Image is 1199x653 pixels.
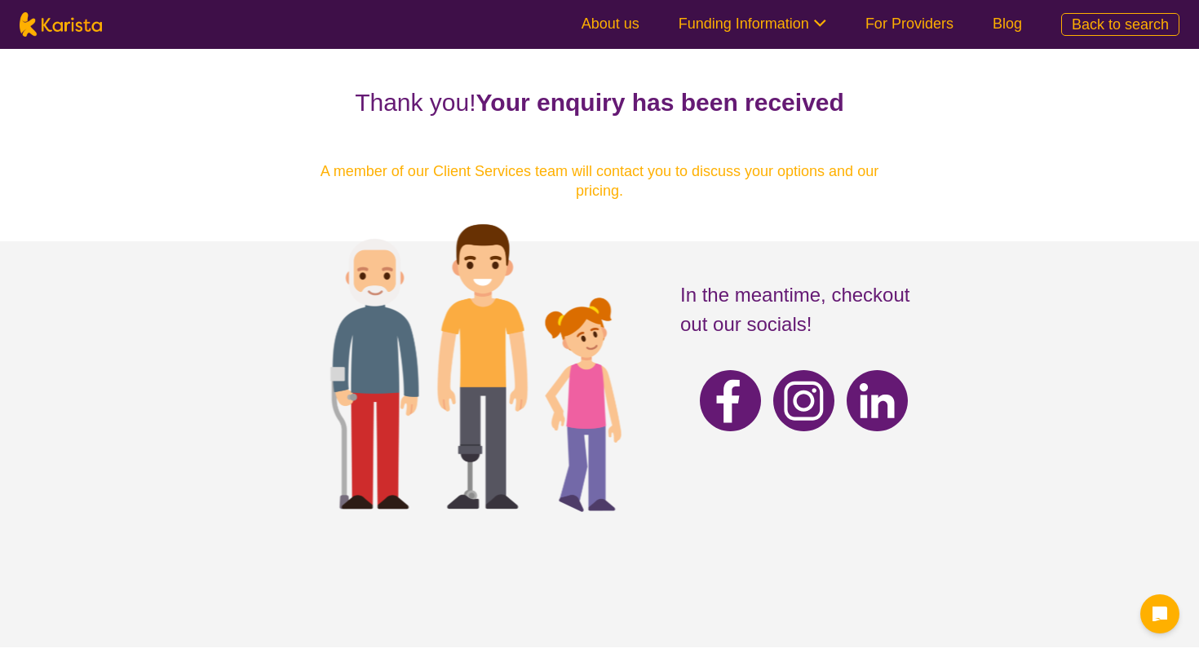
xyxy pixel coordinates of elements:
a: About us [582,15,639,32]
img: Karista Instagram [773,370,834,431]
b: Your enquiry has been received [476,89,844,116]
a: Blog [993,15,1022,32]
h4: A member of our Client Services team will contact you to discuss your options and our pricing. [306,161,893,201]
h3: In the meantime, checkout out our socials! [680,280,940,339]
h2: Thank you! [306,88,893,117]
img: Karista Facebook [700,370,761,431]
img: Karista provider enquiry success [282,183,657,542]
span: Back to search [1072,16,1169,33]
img: Karista Linkedin [847,370,908,431]
a: Back to search [1061,13,1179,36]
a: Funding Information [679,15,826,32]
img: Karista logo [20,12,102,37]
a: For Providers [865,15,953,32]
